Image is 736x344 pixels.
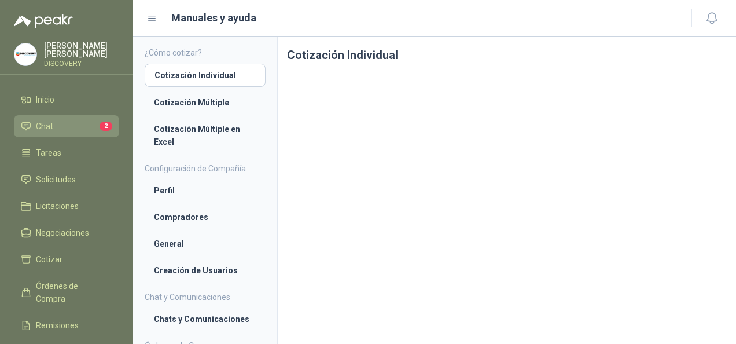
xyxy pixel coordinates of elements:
h4: Configuración de Compañía [145,162,266,175]
li: Cotización Individual [154,69,256,82]
p: [PERSON_NAME] [PERSON_NAME] [44,42,119,58]
a: Órdenes de Compra [14,275,119,310]
a: Chats y Comunicaciones [145,308,266,330]
a: Cotización Múltiple [145,92,266,114]
li: General [154,237,256,250]
a: Chat2 [14,115,119,137]
span: Chat [36,120,53,133]
a: Perfil [145,180,266,202]
a: Compradores [145,206,266,228]
a: Licitaciones [14,195,119,217]
a: Cotizar [14,248,119,270]
span: Negociaciones [36,226,89,239]
a: Tareas [14,142,119,164]
h4: ¿Cómo cotizar? [145,46,266,59]
li: Creación de Usuarios [154,264,256,277]
a: Negociaciones [14,222,119,244]
h4: Chat y Comunicaciones [145,291,266,303]
img: Company Logo [14,43,36,65]
a: General [145,233,266,255]
a: Remisiones [14,314,119,336]
span: Órdenes de Compra [36,280,108,305]
h1: Cotización Individual [278,37,736,74]
span: Inicio [36,93,54,106]
li: Compradores [154,211,256,224]
a: Solicitudes [14,169,119,191]
span: Remisiones [36,319,79,332]
iframe: 953374dfa75b41f38925b712e2491bfd [287,83,727,330]
span: 2 [100,122,112,131]
li: Perfil [154,184,256,197]
a: Inicio [14,89,119,111]
img: Logo peakr [14,14,73,28]
a: Creación de Usuarios [145,259,266,281]
li: Chats y Comunicaciones [154,313,256,325]
h1: Manuales y ayuda [171,10,256,26]
span: Solicitudes [36,173,76,186]
a: Cotización Múltiple en Excel [145,118,266,153]
p: DISCOVERY [44,60,119,67]
a: Cotización Individual [145,64,266,87]
span: Cotizar [36,253,62,266]
li: Cotización Múltiple en Excel [154,123,256,148]
span: Tareas [36,147,61,159]
span: Licitaciones [36,200,79,213]
li: Cotización Múltiple [154,96,256,109]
